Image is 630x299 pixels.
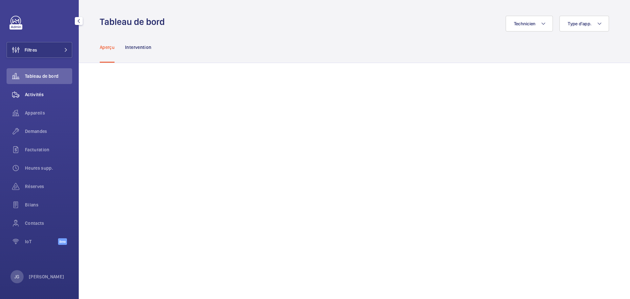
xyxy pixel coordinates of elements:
[25,91,72,98] span: Activités
[7,42,72,58] button: Filtres
[25,183,72,190] span: Réserves
[25,165,72,171] span: Heures supp.
[125,44,151,51] p: Intervention
[100,16,169,28] h1: Tableau de bord
[25,202,72,208] span: Bilans
[506,16,553,32] button: Technicien
[100,44,115,51] p: Aperçu
[25,47,37,53] span: Filtres
[25,238,58,245] span: IoT
[14,273,19,280] p: JG
[514,21,536,26] span: Technicien
[25,220,72,226] span: Contacts
[58,238,67,245] span: Beta
[25,110,72,116] span: Appareils
[25,128,72,135] span: Demandes
[559,16,609,32] button: Type d'app.
[29,273,64,280] p: [PERSON_NAME]
[568,21,592,26] span: Type d'app.
[25,73,72,79] span: Tableau de bord
[25,146,72,153] span: Facturation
